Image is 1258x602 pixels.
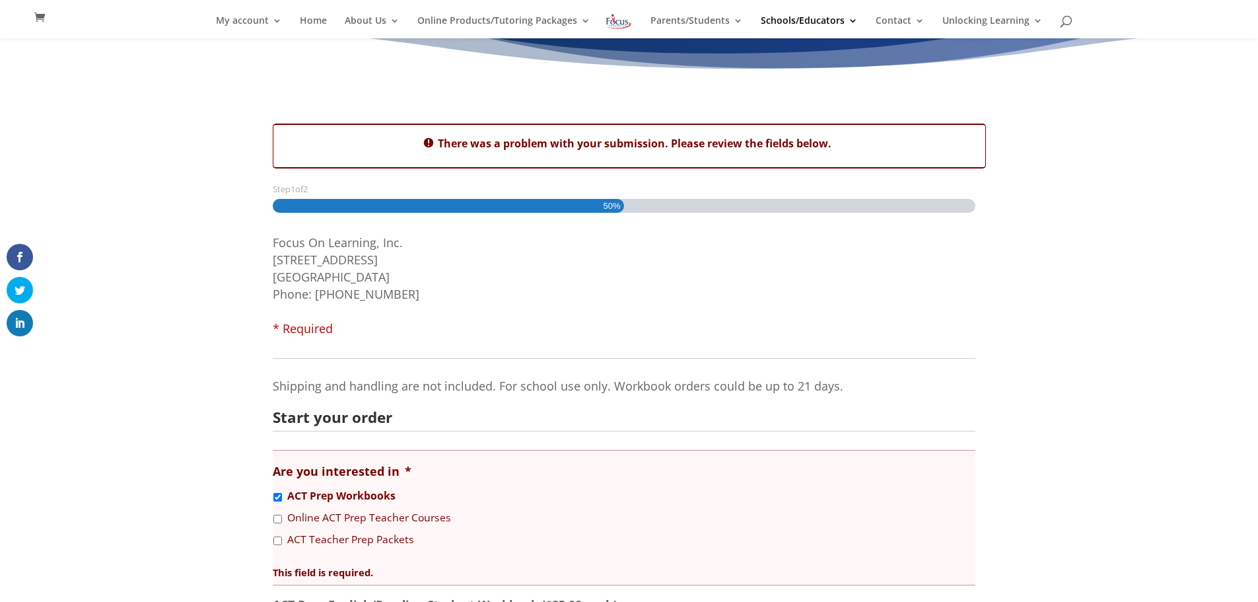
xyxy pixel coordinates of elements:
[273,135,985,157] h2: There was a problem with your submission. Please review the fields below.
[303,183,308,195] span: 2
[273,320,333,336] span: * Required
[273,377,975,395] p: Shipping and handling are not included. For school use only. Workbook orders could be up to 21 days.
[603,199,620,213] span: 50%
[273,553,975,581] div: This field is required.
[216,16,282,38] a: My account
[761,16,858,38] a: Schools/Educators
[605,12,633,31] img: Focus on Learning
[942,16,1043,38] a: Unlocking Learning
[287,488,396,504] label: ACT Prep Workbooks
[291,183,295,195] span: 1
[287,532,414,548] label: ACT Teacher Prep Packets
[273,234,986,337] li: Focus On Learning, Inc. [STREET_ADDRESS] [GEOGRAPHIC_DATA] Phone: [PHONE_NUMBER]
[273,185,986,194] h3: Step of
[273,464,411,479] label: Are you interested in
[287,510,451,526] label: Online ACT Prep Teacher Courses
[345,16,400,38] a: About Us
[876,16,925,38] a: Contact
[273,410,965,426] h2: Start your order
[417,16,590,38] a: Online Products/Tutoring Packages
[650,16,743,38] a: Parents/Students
[300,16,327,38] a: Home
